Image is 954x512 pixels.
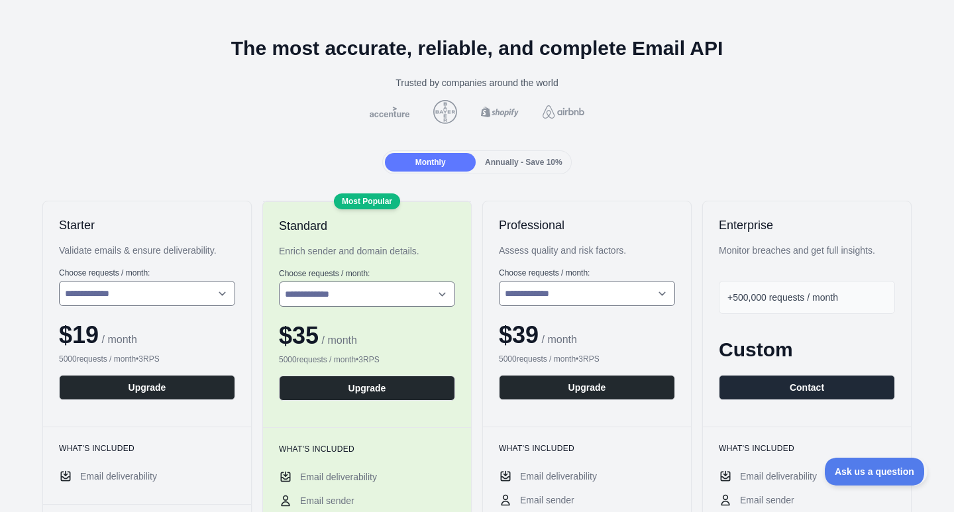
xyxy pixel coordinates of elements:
label: Choose requests / month : [499,268,675,278]
div: Monitor breaches and get full insights. [719,244,895,257]
h2: Professional [499,217,675,233]
h2: Enterprise [719,217,895,233]
label: Choose requests / month : [279,268,455,279]
div: Enrich sender and domain details. [279,244,455,258]
h2: Standard [279,218,455,234]
div: Assess quality and risk factors. [499,244,675,257]
iframe: Toggle Customer Support [825,458,927,486]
